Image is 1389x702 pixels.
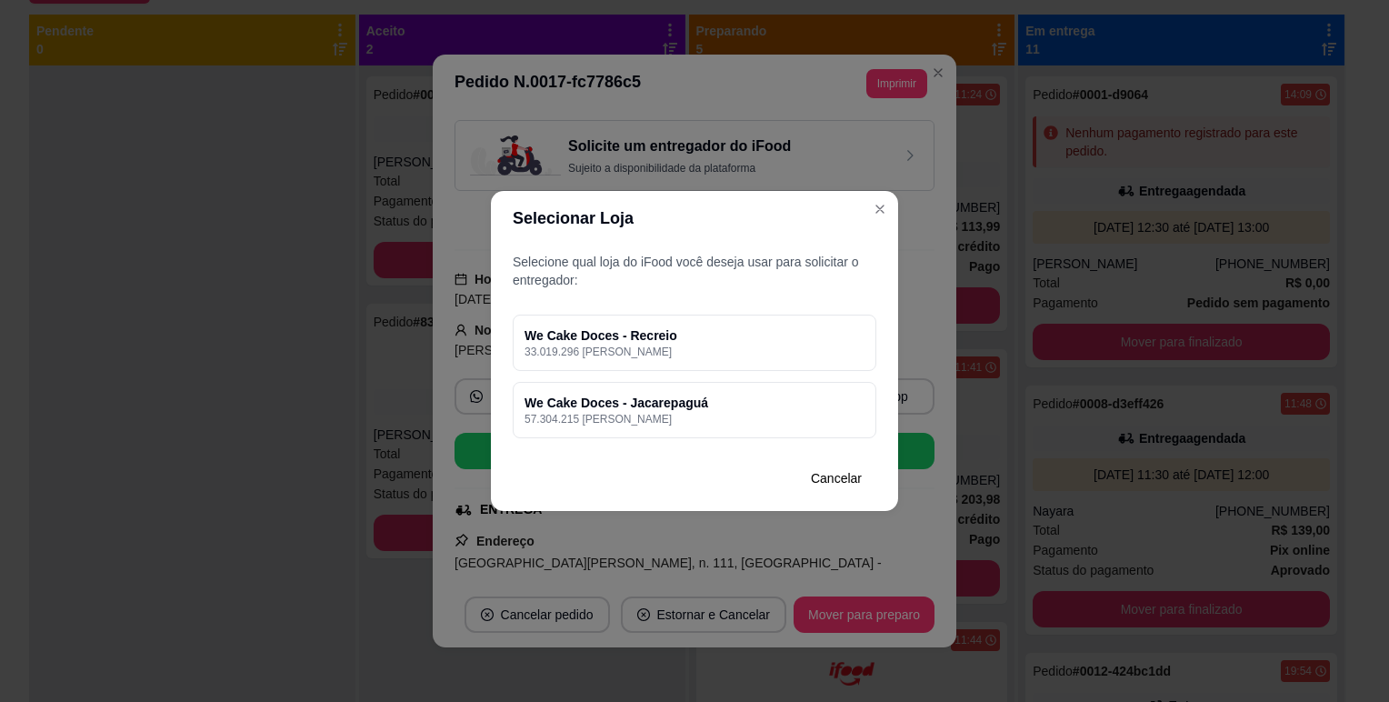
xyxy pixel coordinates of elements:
p: 33.019.296 [PERSON_NAME] [525,345,864,359]
p: 57.304.215 [PERSON_NAME] [525,412,864,426]
button: Close [865,195,894,224]
p: Selecione qual loja do iFood você deseja usar para solicitar o entregador: [513,253,876,289]
header: Selecionar Loja [491,191,898,246]
h4: We Cake Doces - Recreio [525,326,864,345]
h4: We Cake Doces - Jacarepaguá [525,394,864,412]
button: Cancelar [796,460,876,496]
